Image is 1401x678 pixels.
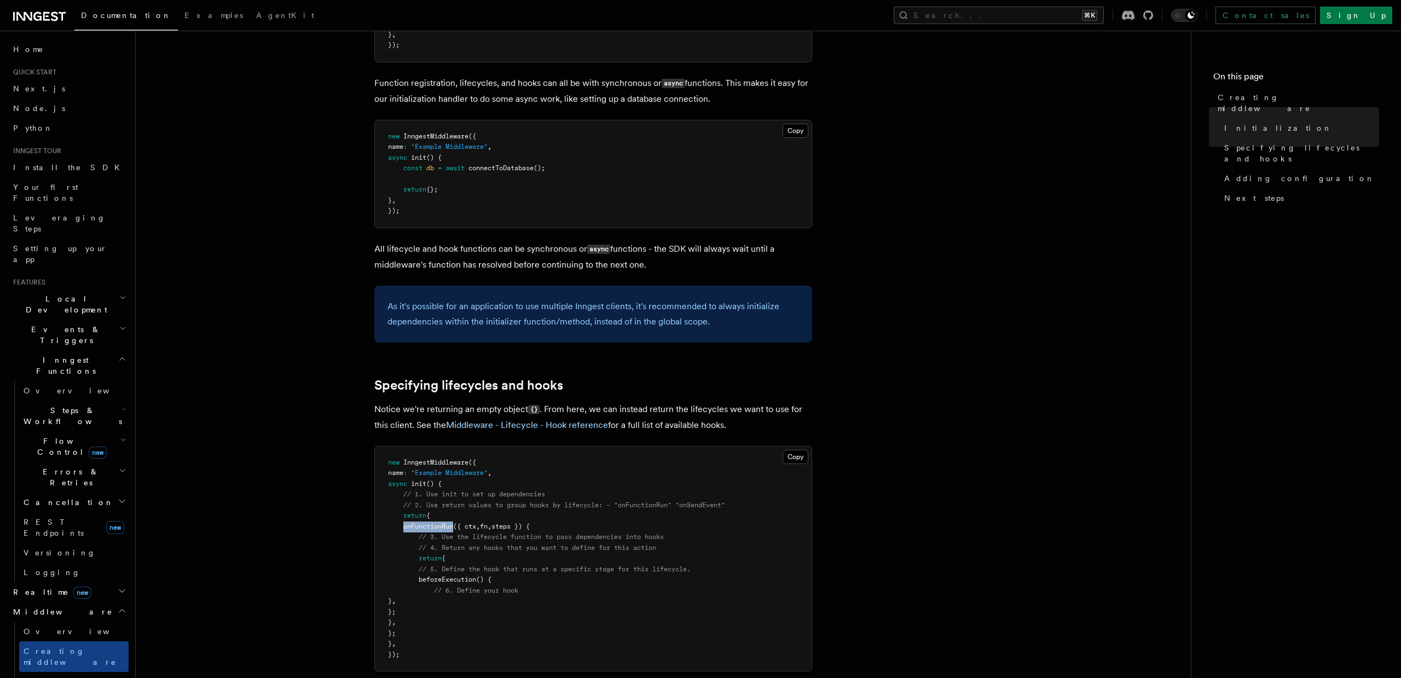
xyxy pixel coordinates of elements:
span: Features [9,278,45,287]
a: Initialization [1220,118,1379,138]
span: Home [13,44,44,55]
span: , [392,196,396,204]
button: Search...⌘K [894,7,1104,24]
span: // 2. Use return values to group hooks by lifecycle: - "onFunctionRun" "onSendEvent" [403,501,725,509]
span: Setting up your app [13,244,107,264]
span: ({ [468,132,476,140]
p: Notice we're returning an empty object . From here, we can instead return the lifecycles we want ... [374,402,812,433]
a: Python [9,118,129,138]
a: Middleware - Lifecycle - Hook reference [446,420,608,430]
button: Toggle dark mode [1171,9,1197,22]
span: Creating middleware [1218,92,1379,114]
span: ({ [468,459,476,466]
a: Overview [19,622,129,641]
a: Versioning [19,543,129,563]
span: Overview [24,627,136,636]
span: Next steps [1224,193,1284,204]
span: }); [388,41,400,49]
span: Overview [24,386,136,395]
span: // 4. Return any hooks that you want to define for this action [419,544,656,552]
span: : [403,143,407,150]
button: Flow Controlnew [19,431,129,462]
span: AgentKit [256,11,314,20]
kbd: ⌘K [1082,10,1097,21]
span: Events & Triggers [9,324,119,346]
span: Initialization [1224,123,1332,134]
span: init [411,480,426,488]
a: Install the SDK [9,158,129,177]
span: , [392,31,396,38]
a: Creating middleware [19,641,129,672]
a: Your first Functions [9,177,129,208]
button: Cancellation [19,492,129,512]
span: Adding configuration [1224,173,1375,184]
span: Versioning [24,548,96,557]
span: : [403,469,407,477]
a: Creating middleware [1213,88,1379,118]
p: Function registration, lifecycles, and hooks can all be with synchronous or functions. This makes... [374,76,812,107]
span: async [388,154,407,161]
span: , [392,618,396,626]
span: Steps & Workflows [19,405,122,427]
span: {}; [426,186,438,193]
span: , [476,523,480,530]
span: , [488,143,491,150]
span: InngestMiddleware [403,132,468,140]
span: "Example Middleware" [411,469,488,477]
span: new [73,587,91,599]
span: } [388,196,392,204]
span: // 5. Define the hook that runs at a specific stage for this lifecycle. [419,565,691,573]
a: Next steps [1220,188,1379,208]
a: Sign Up [1320,7,1392,24]
p: All lifecycle and hook functions can be synchronous or functions - the SDK will always wait until... [374,241,812,273]
span: REST Endpoints [24,518,84,537]
a: Node.js [9,98,129,118]
span: steps }) { [491,523,530,530]
span: new [106,521,124,534]
span: new [89,447,107,459]
button: Local Development [9,289,129,320]
span: = [438,164,442,172]
span: Leveraging Steps [13,213,106,233]
span: () { [426,154,442,161]
span: name [388,469,403,477]
span: Logging [24,568,80,577]
button: Errors & Retries [19,462,129,492]
span: (); [534,164,545,172]
span: { [426,512,430,519]
span: { [442,554,445,562]
span: Creating middleware [24,647,117,667]
span: // 3. Use the lifecycle function to pass dependencies into hooks [419,533,664,541]
span: () { [476,576,491,583]
span: // 1. Use init to set up dependencies [403,490,545,498]
span: name [388,143,403,150]
span: Inngest tour [9,147,61,155]
span: }); [388,207,400,215]
span: } [388,31,392,38]
span: Cancellation [19,497,114,508]
span: } [388,597,392,605]
span: }; [388,608,396,616]
span: Documentation [81,11,171,20]
span: return [403,186,426,193]
a: Specifying lifecycles and hooks [374,378,563,393]
span: Quick start [9,68,56,77]
span: Realtime [9,587,91,598]
a: Overview [19,381,129,401]
a: AgentKit [250,3,321,30]
span: Specifying lifecycles and hooks [1224,142,1379,164]
span: onFunctionRun [403,523,453,530]
button: Events & Triggers [9,320,129,350]
span: ({ ctx [453,523,476,530]
span: , [392,597,396,605]
span: Examples [184,11,243,20]
button: Steps & Workflows [19,401,129,431]
span: }); [388,651,400,658]
span: new [388,132,400,140]
a: REST Endpointsnew [19,512,129,543]
span: () { [426,480,442,488]
span: Inngest Functions [9,355,118,376]
span: connectToDatabase [468,164,534,172]
code: async [662,79,685,88]
span: Install the SDK [13,163,126,172]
